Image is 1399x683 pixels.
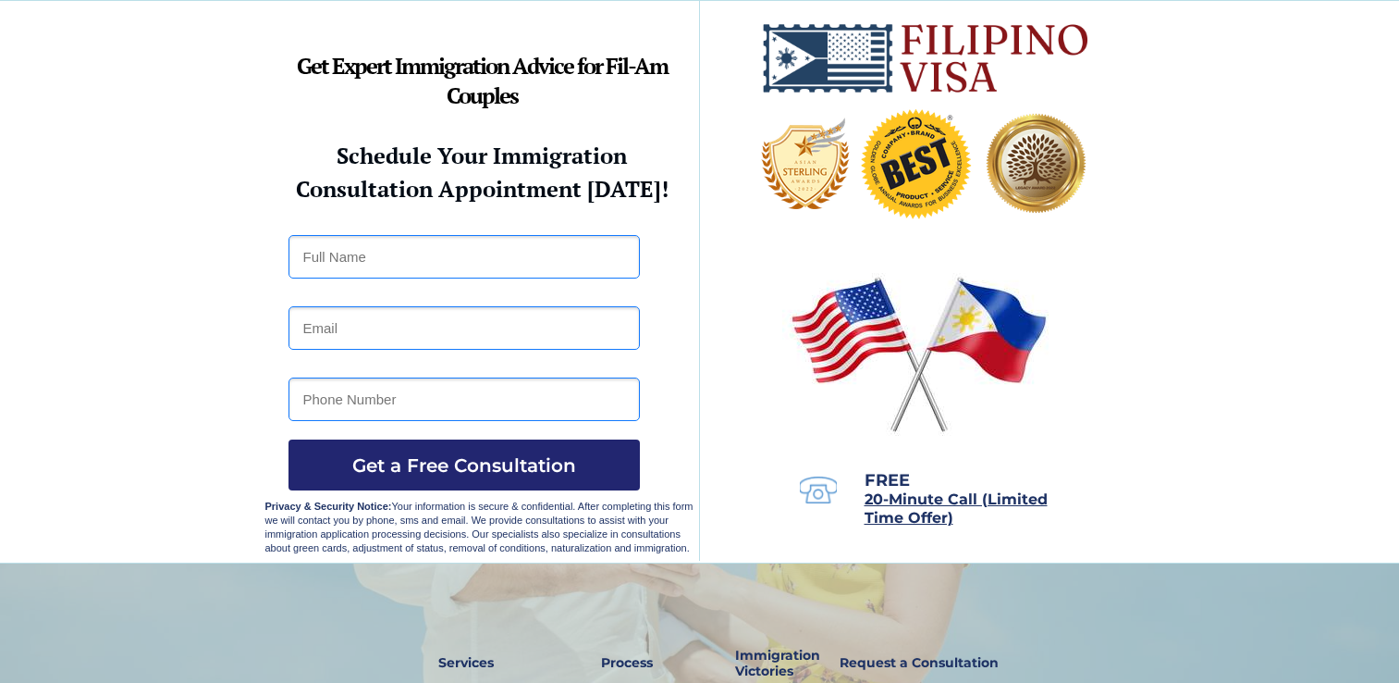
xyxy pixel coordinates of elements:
input: Email [288,306,640,350]
input: Phone Number [288,378,640,421]
strong: Consultation Appointment [DATE]! [296,174,669,204]
strong: Immigration Victories [735,647,820,679]
span: Get a Free Consultation [288,454,640,477]
a: 20-Minute Call (Limited Time Offer) [865,492,1048,526]
button: Get a Free Consultation [288,440,640,491]
span: FREE [865,470,910,491]
strong: Request a Consultation [840,654,999,671]
span: 20-Minute Call (Limited Time Offer) [865,491,1048,527]
strong: Services [438,654,494,671]
strong: Process [601,654,653,671]
strong: Schedule Your Immigration [337,141,627,170]
input: Full Name [288,235,640,279]
span: Your information is secure & confidential. After completing this form we will contact you by phon... [265,501,693,553]
strong: Get Expert Immigration Advice for Fil-Am Couples [297,51,668,110]
strong: Privacy & Security Notice: [265,501,392,512]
